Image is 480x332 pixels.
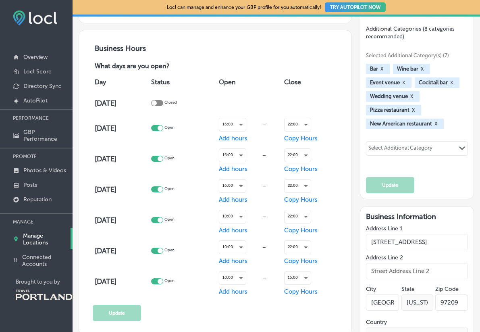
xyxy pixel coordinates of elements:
p: Locl Score [23,68,52,75]
span: Add hours [219,165,247,173]
div: — [246,153,282,158]
label: Address Line 1 [366,225,468,232]
h3: Business Information [366,212,468,221]
span: Add hours [219,257,247,265]
label: Country [366,319,468,326]
input: NY [401,294,433,311]
button: Update [366,177,414,193]
button: X [409,107,417,113]
h3: Business Hours [93,44,338,53]
button: X [378,66,386,72]
div: 10:00 [219,211,246,222]
p: Open [164,125,175,131]
p: Open [164,278,175,284]
input: City [366,294,399,311]
img: fda3e92497d09a02dc62c9cd864e3231.png [13,10,57,25]
p: Directory Sync [23,83,62,90]
p: Open [164,186,175,192]
span: Additional Categories [366,25,455,40]
div: — [246,276,282,280]
span: Add hours [219,135,247,142]
div: 16:00 [219,119,246,130]
label: City [366,286,376,292]
p: Closed [164,100,177,106]
label: Zip Code [435,286,459,292]
p: Open [164,248,175,254]
input: Street Address Line 1 [366,234,468,250]
span: Pizza restaurant [370,107,409,113]
span: New American restaurant [370,121,432,127]
span: Wedding venue [370,93,408,99]
div: 22:00 [285,211,311,222]
h4: [DATE] [95,99,149,108]
span: Add hours [219,288,247,295]
button: X [418,66,426,72]
span: Copy Hours [284,288,318,295]
th: Day [93,71,149,94]
input: Street Address Line 2 [366,263,468,279]
p: Open [164,156,175,162]
div: — [246,122,282,127]
button: X [448,79,455,86]
p: Connected Accounts [22,254,69,267]
div: Select Additional Category [368,145,432,154]
input: Zip Code [435,294,468,311]
p: Brought to you by [16,279,73,285]
p: AutoPilot [23,97,48,104]
label: State [401,286,415,292]
div: 10:00 [219,272,246,283]
th: Open [217,71,282,94]
p: Reputation [23,196,52,203]
h4: [DATE] [95,216,149,225]
h4: [DATE] [95,124,149,133]
label: Address Line 2 [366,254,468,261]
div: — [246,245,282,250]
p: Overview [23,54,48,61]
div: 22:00 [285,242,311,253]
span: Cocktail bar [419,79,448,86]
div: — [246,184,282,188]
p: Manage Locations [23,232,67,246]
span: Copy Hours [284,165,318,173]
p: Photos & Videos [23,167,66,174]
div: 16:00 [219,150,246,161]
button: Update [93,305,141,321]
h4: [DATE] [95,155,149,163]
span: Selected Additional Category(s) (7) [366,52,462,58]
span: Copy Hours [284,257,318,265]
p: GBP Performance [23,129,69,142]
button: X [432,121,440,127]
div: 22:00 [285,150,311,161]
h4: [DATE] [95,277,149,286]
span: Copy Hours [284,196,318,203]
span: Add hours [219,196,247,203]
button: TRY AUTOPILOT NOW [325,2,386,12]
div: 10:00 [219,242,246,253]
span: Bar [370,66,378,72]
th: Status [149,71,217,94]
img: Travel Portland [16,290,72,300]
div: 22:00 [285,180,311,191]
span: Add hours [219,227,247,234]
div: 16:00 [219,180,246,191]
span: (8 categories recommended) [366,25,455,40]
span: Copy Hours [284,227,318,234]
p: Open [164,217,175,223]
h4: [DATE] [95,185,149,194]
div: — [246,214,282,219]
th: Close [282,71,338,94]
p: What days are you open? [93,63,227,71]
button: X [400,79,407,86]
div: 15:00 [285,272,311,283]
h4: [DATE] [95,246,149,255]
button: X [408,93,416,100]
span: Wine bar [397,66,418,72]
div: 22:00 [285,119,311,130]
span: Copy Hours [284,135,318,142]
p: Posts [23,182,37,188]
span: Event venue [370,79,400,86]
